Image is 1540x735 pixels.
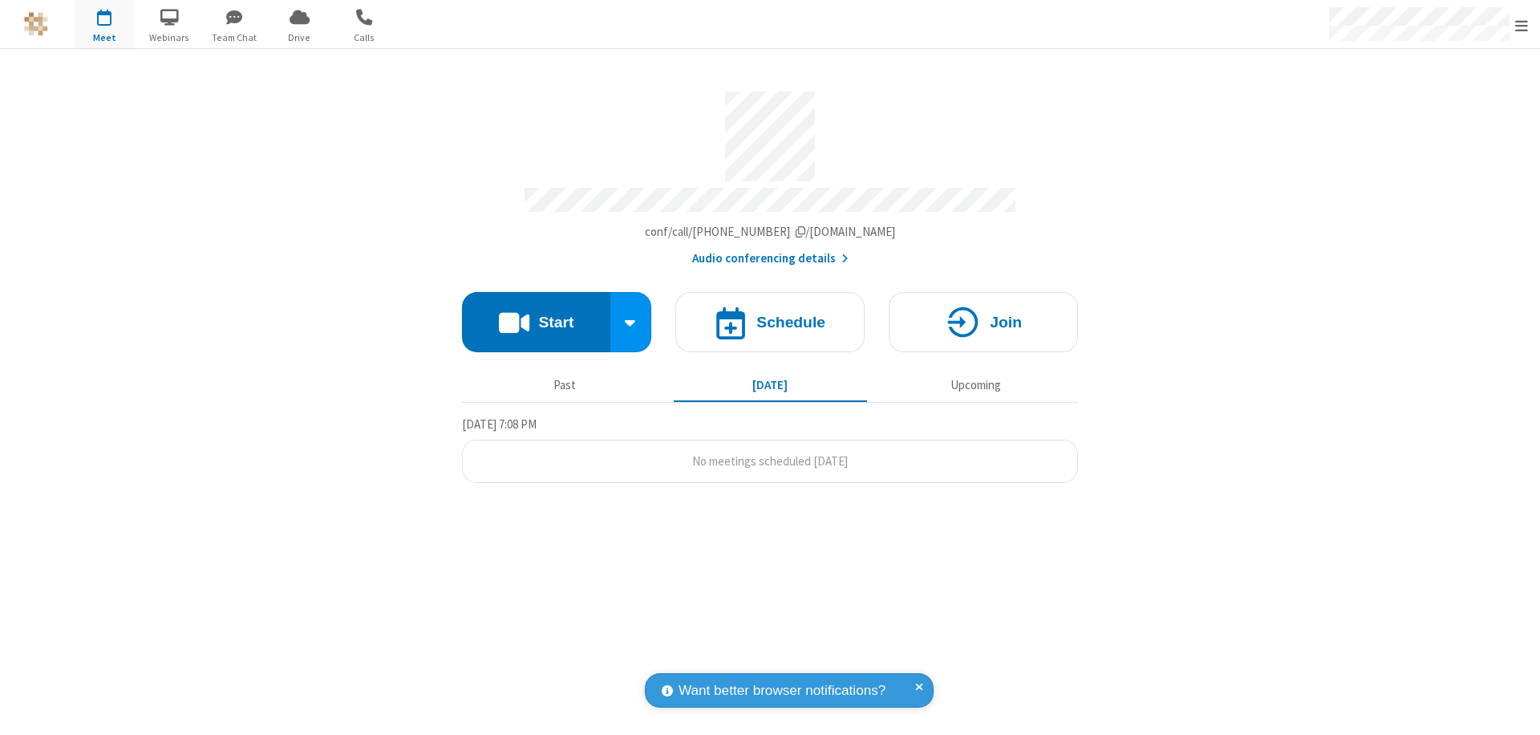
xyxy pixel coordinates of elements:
[990,315,1022,330] h4: Join
[269,30,330,45] span: Drive
[889,292,1078,352] button: Join
[675,292,865,352] button: Schedule
[462,292,610,352] button: Start
[679,680,885,701] span: Want better browser notifications?
[462,416,537,432] span: [DATE] 7:08 PM
[538,315,573,330] h4: Start
[462,79,1078,268] section: Account details
[610,292,652,352] div: Start conference options
[756,315,825,330] h4: Schedule
[462,415,1078,484] section: Today's Meetings
[674,370,867,400] button: [DATE]
[692,250,849,268] button: Audio conferencing details
[334,30,395,45] span: Calls
[645,223,896,242] button: Copy my meeting room linkCopy my meeting room link
[205,30,265,45] span: Team Chat
[879,370,1072,400] button: Upcoming
[1500,693,1528,724] iframe: Chat
[140,30,200,45] span: Webinars
[692,453,848,469] span: No meetings scheduled [DATE]
[24,12,48,36] img: QA Selenium DO NOT DELETE OR CHANGE
[468,370,662,400] button: Past
[645,224,896,239] span: Copy my meeting room link
[75,30,135,45] span: Meet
